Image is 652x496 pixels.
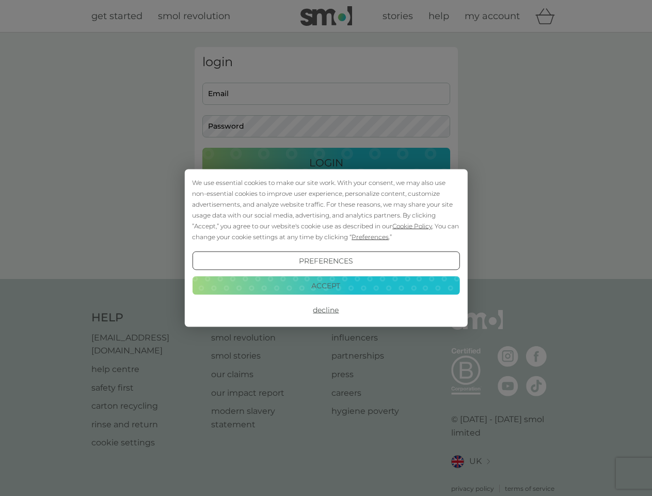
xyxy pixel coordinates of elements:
[192,252,459,270] button: Preferences
[192,177,459,242] div: We use essential cookies to make our site work. With your consent, we may also use non-essential ...
[192,301,459,319] button: Decline
[192,276,459,295] button: Accept
[392,222,432,230] span: Cookie Policy
[184,169,467,327] div: Cookie Consent Prompt
[352,233,389,241] span: Preferences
